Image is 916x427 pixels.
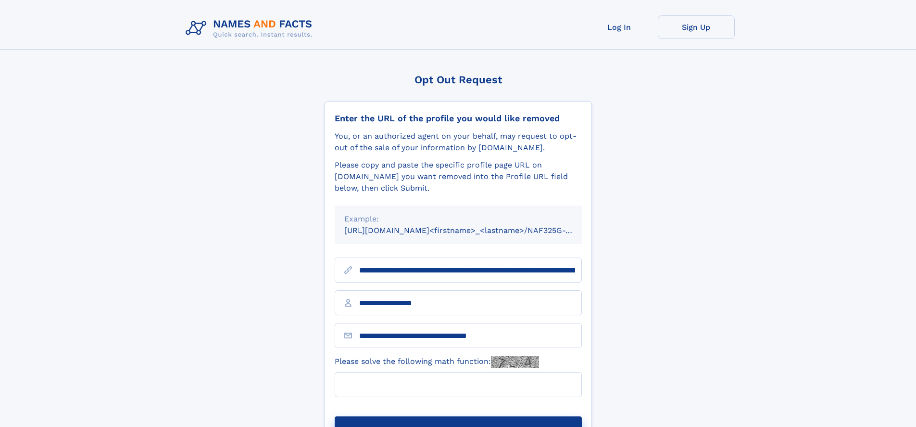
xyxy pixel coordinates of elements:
[344,213,572,225] div: Example:
[344,226,600,235] small: [URL][DOMAIN_NAME]<firstname>_<lastname>/NAF325G-xxxxxxxx
[335,159,582,194] div: Please copy and paste the specific profile page URL on [DOMAIN_NAME] you want removed into the Pr...
[325,74,592,86] div: Opt Out Request
[658,15,735,39] a: Sign Up
[182,15,320,41] img: Logo Names and Facts
[335,130,582,154] div: You, or an authorized agent on your behalf, may request to opt-out of the sale of your informatio...
[335,356,539,368] label: Please solve the following math function:
[581,15,658,39] a: Log In
[335,113,582,124] div: Enter the URL of the profile you would like removed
